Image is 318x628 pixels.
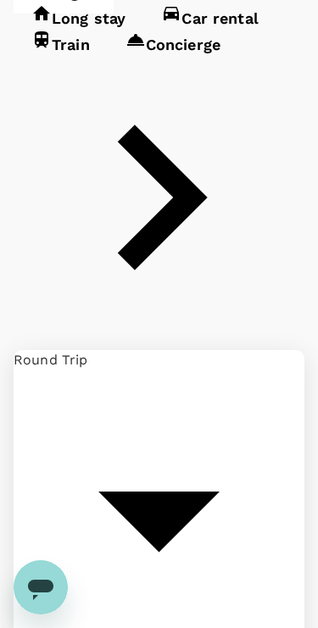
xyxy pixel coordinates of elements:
a: Car rental [143,9,276,40]
iframe: 開啟傳訊視窗按鈕，對話進行中 [14,560,68,614]
div: Round Trip [14,350,304,370]
a: Concierge [108,36,238,66]
a: Train [14,36,108,66]
a: Long stay [14,9,143,40]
